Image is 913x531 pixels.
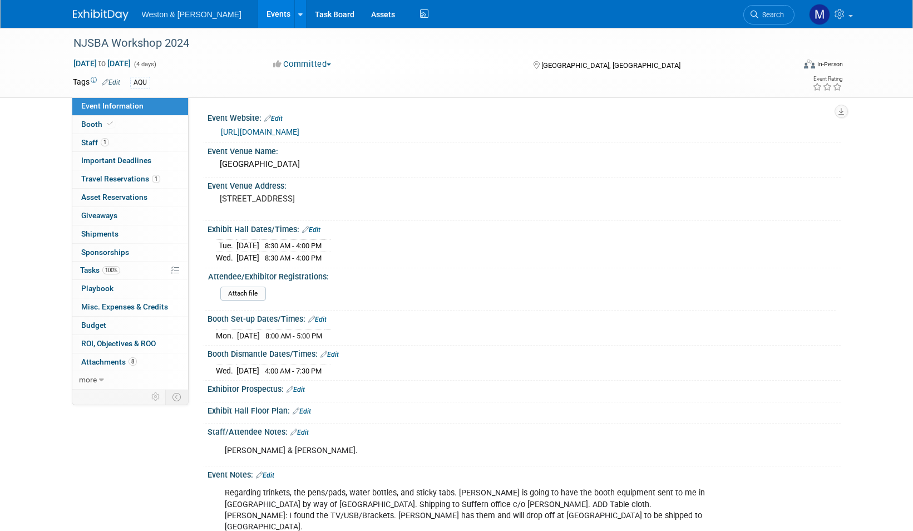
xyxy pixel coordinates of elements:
a: Giveaways [72,207,188,225]
a: ROI, Objectives & ROO [72,335,188,353]
span: Asset Reservations [81,193,147,201]
div: Event Format [729,58,843,75]
a: Misc. Expenses & Credits [72,298,188,316]
div: Event Notes: [208,466,841,481]
a: Staff1 [72,134,188,152]
span: 1 [101,138,109,146]
td: Wed. [216,252,236,264]
div: Exhibit Hall Dates/Times: [208,221,841,235]
a: Booth [72,116,188,134]
span: 8:00 AM - 5:00 PM [265,332,322,340]
td: Tags [73,76,120,89]
td: [DATE] [236,365,259,376]
span: Playbook [81,284,113,293]
span: Misc. Expenses & Credits [81,302,168,311]
i: Booth reservation complete [107,121,113,127]
span: Sponsorships [81,248,129,257]
span: ROI, Objectives & ROO [81,339,156,348]
img: ExhibitDay [73,9,129,21]
a: Edit [102,78,120,86]
div: Event Venue Name: [208,143,841,157]
span: 8:30 AM - 4:00 PM [265,254,322,262]
a: Attachments8 [72,353,188,371]
a: [URL][DOMAIN_NAME] [221,127,299,136]
div: Booth Dismantle Dates/Times: [208,346,841,360]
span: (4 days) [133,61,156,68]
pre: [STREET_ADDRESS] [220,194,459,204]
td: Mon. [216,330,237,341]
div: Attendee/Exhibitor Registrations: [208,268,836,282]
div: [GEOGRAPHIC_DATA] [216,156,832,173]
span: Important Deadlines [81,156,151,165]
span: Event Information [81,101,144,110]
div: Exhibitor Prospectus: [208,381,841,395]
a: Sponsorships [72,244,188,262]
img: Mary Ann Trujillo [809,4,830,25]
span: Attachments [81,357,137,366]
div: Booth Set-up Dates/Times: [208,311,841,325]
a: Event Information [72,97,188,115]
a: Playbook [72,280,188,298]
div: In-Person [817,60,843,68]
span: Search [758,11,784,19]
a: more [72,371,188,389]
td: [DATE] [237,330,260,341]
span: 8:30 AM - 4:00 PM [265,242,322,250]
td: Toggle Event Tabs [165,390,188,404]
div: Event Website: [208,110,841,124]
span: Booth [81,120,115,129]
td: [DATE] [236,252,259,264]
a: Edit [287,386,305,394]
span: to [97,59,107,68]
span: Giveaways [81,211,117,220]
div: NJSBA Workshop 2024 [70,33,778,53]
img: Format-Inperson.png [804,60,815,68]
a: Important Deadlines [72,152,188,170]
div: Exhibit Hall Floor Plan: [208,402,841,417]
td: [DATE] [236,240,259,252]
a: Asset Reservations [72,189,188,206]
a: Budget [72,317,188,335]
span: more [79,375,97,384]
a: Shipments [72,225,188,243]
span: [GEOGRAPHIC_DATA], [GEOGRAPHIC_DATA] [541,61,680,70]
div: AQU [130,77,150,88]
a: Tasks100% [72,262,188,279]
span: Tasks [80,265,120,274]
button: Committed [269,58,335,70]
span: Staff [81,138,109,147]
span: 100% [102,266,120,274]
a: Edit [264,115,283,122]
div: [PERSON_NAME] & [PERSON_NAME]. [217,440,718,462]
span: 8 [129,357,137,366]
a: Edit [290,429,309,436]
a: Edit [308,316,327,323]
td: Wed. [216,365,236,376]
a: Edit [256,471,274,479]
div: Event Rating [812,76,842,82]
td: Personalize Event Tab Strip [146,390,166,404]
span: Travel Reservations [81,174,160,183]
span: 1 [152,175,160,183]
span: [DATE] [DATE] [73,58,131,68]
a: Edit [293,407,311,415]
td: Tue. [216,240,236,252]
a: Edit [302,226,320,234]
span: 4:00 AM - 7:30 PM [265,367,322,375]
a: Edit [320,351,339,358]
div: Staff/Attendee Notes: [208,424,841,438]
a: Travel Reservations1 [72,170,188,188]
a: Search [743,5,794,24]
div: Event Venue Address: [208,178,841,191]
span: Budget [81,321,106,330]
span: Shipments [81,229,119,238]
span: Weston & [PERSON_NAME] [142,10,241,19]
